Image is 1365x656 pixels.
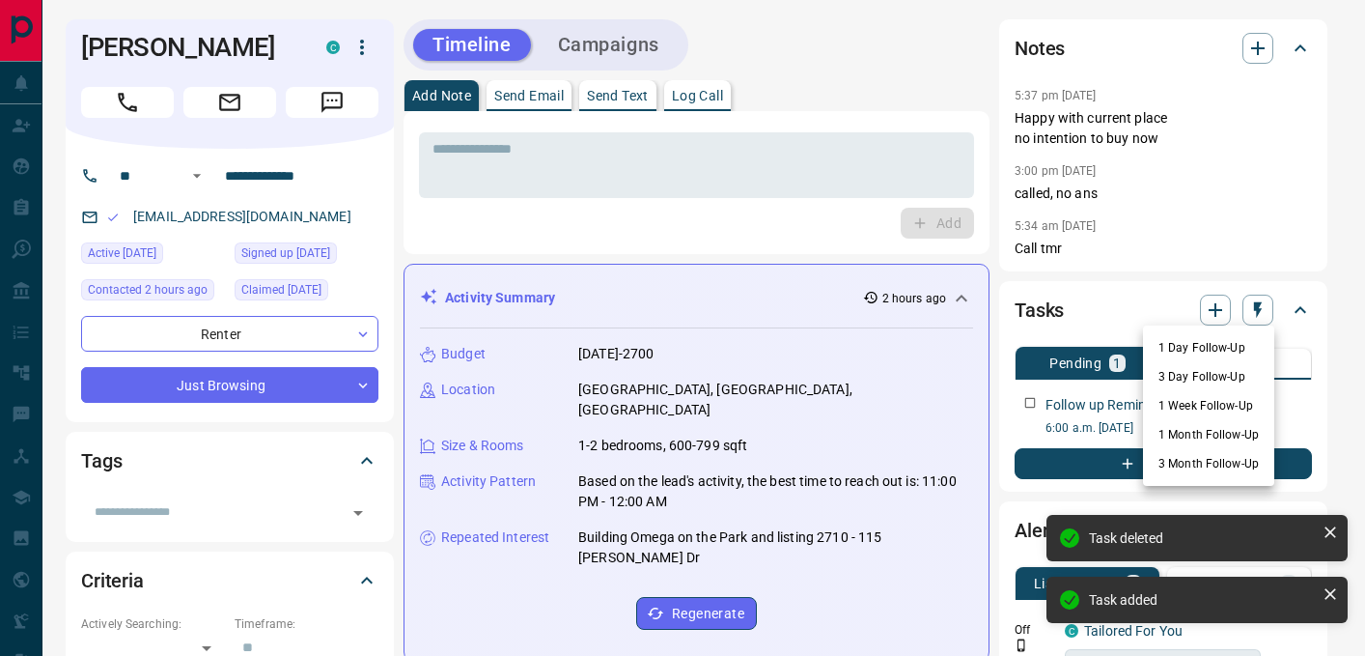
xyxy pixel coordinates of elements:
[1143,449,1274,478] li: 3 Month Follow-Up
[1143,333,1274,362] li: 1 Day Follow-Up
[1089,530,1315,546] div: Task deleted
[1143,391,1274,420] li: 1 Week Follow-Up
[1089,592,1315,608] div: Task added
[1143,420,1274,449] li: 1 Month Follow-Up
[1143,362,1274,391] li: 3 Day Follow-Up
